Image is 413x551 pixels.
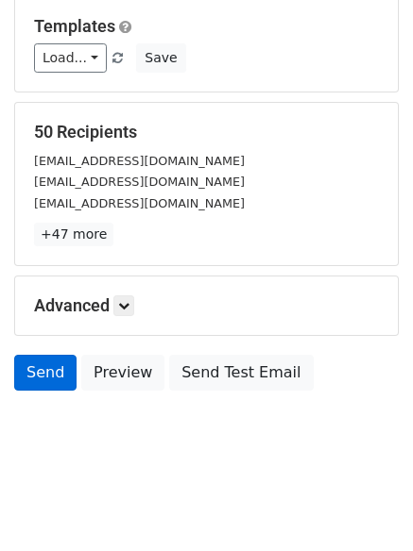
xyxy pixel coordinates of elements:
small: [EMAIL_ADDRESS][DOMAIN_NAME] [34,196,245,210]
small: [EMAIL_ADDRESS][DOMAIN_NAME] [34,175,245,189]
a: Templates [34,16,115,36]
small: [EMAIL_ADDRESS][DOMAIN_NAME] [34,154,245,168]
a: Send Test Email [169,355,313,391]
iframe: Chat Widget [318,460,413,551]
a: +47 more [34,223,113,246]
h5: Advanced [34,295,379,316]
h5: 50 Recipients [34,122,379,142]
button: Save [136,43,185,73]
a: Load... [34,43,107,73]
a: Send [14,355,77,391]
a: Preview [81,355,164,391]
div: Widget de chat [318,460,413,551]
